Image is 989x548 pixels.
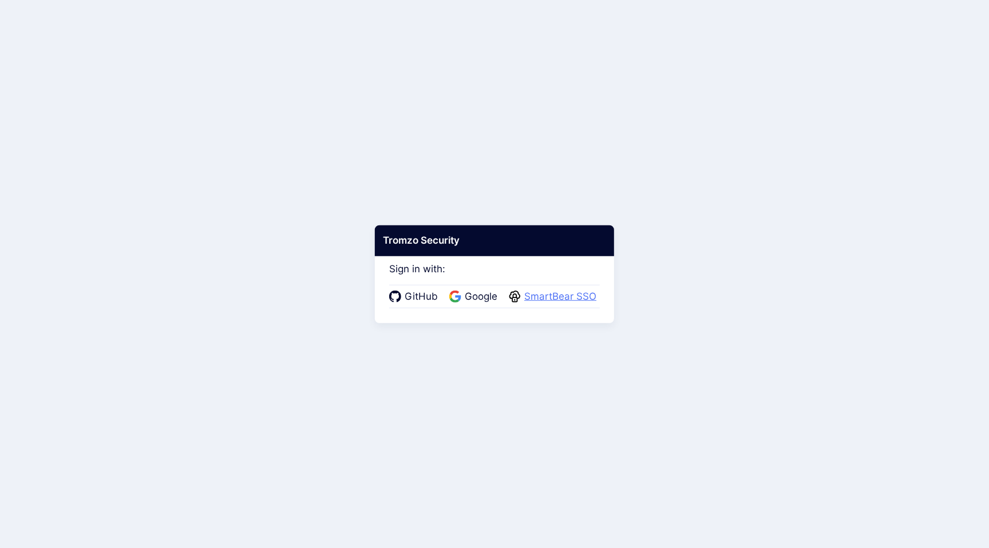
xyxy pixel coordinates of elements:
[401,289,441,304] span: GitHub
[375,225,614,256] div: Tromzo Security
[509,289,600,304] a: SmartBear SSO
[521,289,600,304] span: SmartBear SSO
[449,289,501,304] a: Google
[389,248,600,308] div: Sign in with:
[461,289,501,304] span: Google
[389,289,441,304] a: GitHub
